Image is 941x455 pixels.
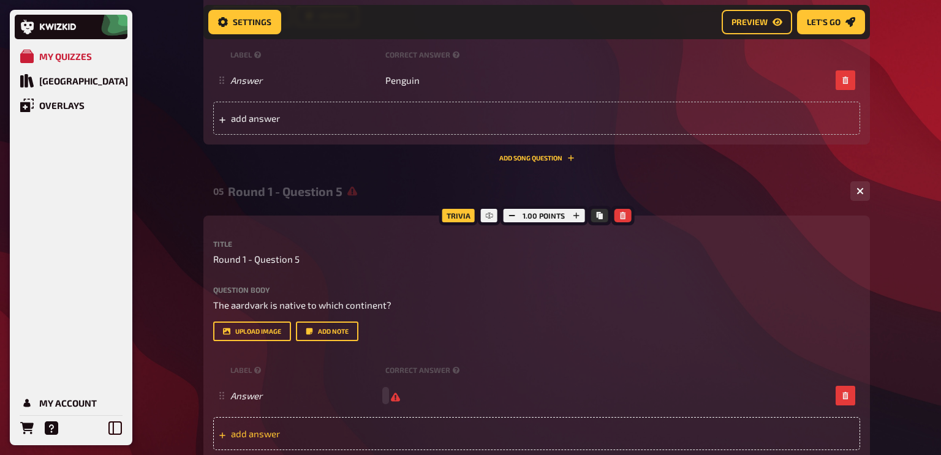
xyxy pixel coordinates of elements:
[230,75,262,86] i: Answer
[15,416,39,440] a: Orders
[591,209,608,222] button: Copy
[230,365,380,375] small: label
[39,75,128,86] div: [GEOGRAPHIC_DATA]
[39,100,85,111] div: Overlays
[807,18,841,26] span: Let's go
[213,299,391,310] span: The aardvark is native to which continent?
[500,206,588,225] div: 1.00 points
[213,252,300,266] span: Round 1 - Question 5
[230,50,380,60] small: label
[15,44,127,69] a: My Quizzes
[15,391,127,415] a: My Account
[208,10,281,34] a: Settings
[39,397,97,408] div: My Account
[231,428,421,439] span: add answer
[499,154,575,162] button: Add Song question
[385,50,462,60] small: correct answer
[731,18,768,26] span: Preview
[15,93,127,118] a: Overlays
[722,10,792,34] a: Preview
[385,75,420,86] span: Penguin
[213,186,223,197] div: 05
[233,18,271,26] span: Settings
[39,416,64,440] a: Help
[797,10,865,34] a: Let's go
[39,51,92,62] div: My Quizzes
[213,286,860,293] label: Question body
[15,69,127,93] a: Quiz Library
[296,322,358,341] button: Add note
[439,206,478,225] div: Trivia
[228,184,841,198] div: Round 1 - Question 5
[231,113,421,124] span: add answer
[213,240,860,247] label: Title
[230,390,262,401] i: Answer
[213,322,291,341] button: upload image
[385,365,462,375] small: correct answer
